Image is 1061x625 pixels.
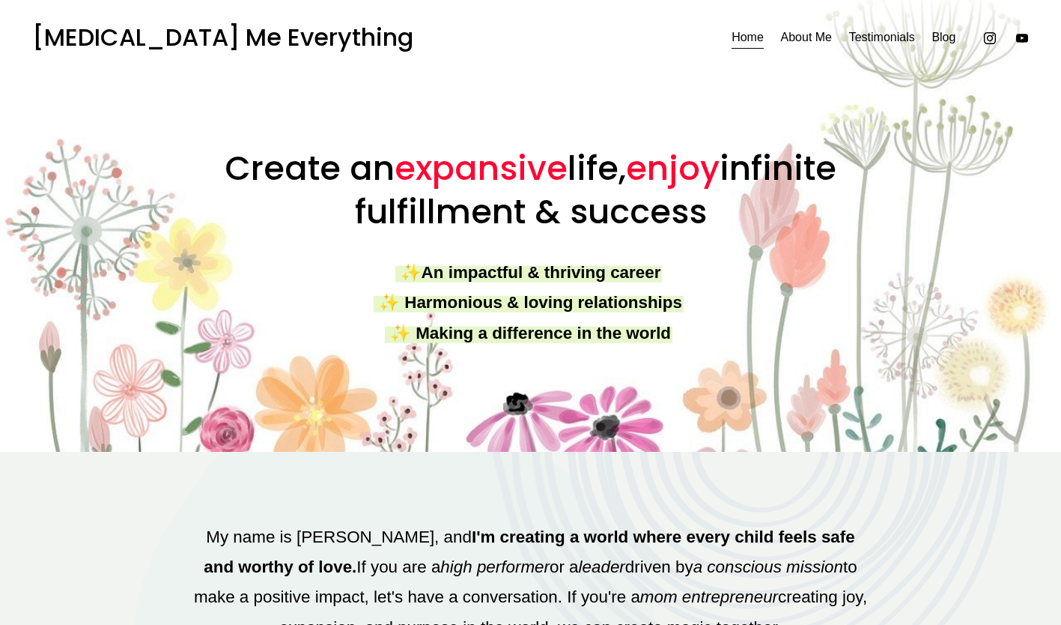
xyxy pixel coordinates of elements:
[568,145,626,192] span: life,
[225,145,395,192] span: Create an
[732,26,764,50] a: Home
[1015,31,1030,46] a: YouTube
[579,558,625,576] em: leader
[781,26,832,50] a: About Me
[693,558,843,576] em: a conscious mission
[390,324,671,342] strong: ✨ Making a difference in the world
[355,145,846,235] span: infinite fulfillment & success
[440,558,550,576] em: high performer
[32,20,413,54] a: [MEDICAL_DATA] Me Everything
[626,145,720,192] span: enjoy
[640,588,778,606] em: mom entrepreneur
[379,263,682,312] strong: ✨An impactful & thriving career ✨ Harmonious & loving relationships
[931,26,955,50] a: Blog
[395,145,568,192] span: expansive
[849,26,915,50] a: Testimonials
[204,528,860,576] strong: I'm creating a world where every child feels safe and worthy of love.
[982,31,997,46] a: Instagram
